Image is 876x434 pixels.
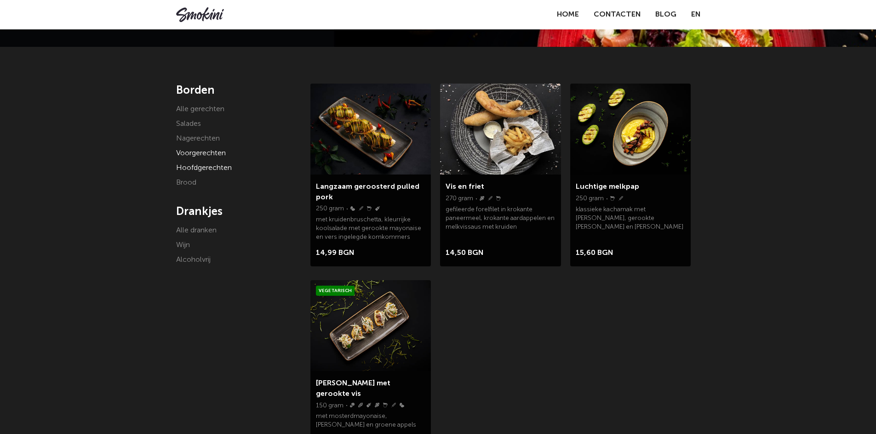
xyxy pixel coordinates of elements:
[316,183,419,201] a: Langzaam geroosterd pulled pork
[691,8,700,21] a: EN
[176,179,196,186] a: Brood
[400,403,404,407] img: Eggs.svg
[310,84,431,175] img: Smokini_Winter_Menu_23.jpg
[594,11,641,18] a: Contacten
[480,196,484,201] img: Fish.svg
[367,206,372,211] img: Milk.svg
[391,403,396,407] img: Wheat.svg
[176,85,215,96] font: Borden
[316,206,344,212] font: 250 gram
[176,106,224,113] a: Alle gerechten
[618,196,623,201] img: Wheat.svg
[358,403,363,407] img: Sesame.svg
[176,150,226,157] a: Voorgerechten
[691,11,700,18] font: EN
[576,207,683,230] font: klassieke kachamak met [PERSON_NAME], gerookte [PERSON_NAME] en [PERSON_NAME]
[375,206,380,211] img: Sinape.svg
[319,288,352,293] font: Vegetarisch
[570,84,691,175] img: Smokini_Winter_Menu_14.jpg
[576,196,604,202] font: 250 gram
[655,11,676,18] a: Blog
[488,196,492,201] img: Wheat.svg
[576,183,639,191] a: Luchtige melkpap
[350,403,355,407] img: Celery.svg
[310,280,431,371] img: Smokini_Winter_Menu_9.jpg
[446,207,555,230] font: gefileerde forelfilet in krokante paneermeel, krokante aardappelen en melkvissaus met kruiden
[176,120,201,128] a: Salades
[446,249,483,257] font: 14,50 BGN
[176,135,220,142] a: Nagerechten
[610,196,615,201] img: Milk.svg
[350,206,355,211] img: Eggs.svg
[375,403,379,407] img: Fish.svg
[446,196,473,202] font: 270 gram
[557,11,579,18] a: Home
[176,206,223,217] font: Drankjes
[176,256,211,264] a: Alcoholvrij
[316,380,390,397] a: [PERSON_NAME] met gerookte vis
[316,249,354,257] font: 14,99 BGN
[176,164,232,172] a: Hoofdgerechten
[359,206,363,211] img: Wheat.svg
[576,249,613,257] font: 15,60 BGN
[496,196,501,201] img: Milk.svg
[316,217,421,240] font: met kruidenbruschetta, kleurrijke koolsalade met gerookte mayonaise en vers ingelegde komkommers
[316,403,344,409] font: 150 gram
[176,227,217,234] a: Alle dranken
[316,413,416,428] font: met mosterdmayonaise, [PERSON_NAME] en groene appels
[440,84,561,175] img: fish-chips1.1.jpg
[446,183,484,191] a: Vis en friet
[383,403,388,407] img: Milk.svg
[176,242,190,249] a: Wijn
[366,403,371,407] img: Sinape.svg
